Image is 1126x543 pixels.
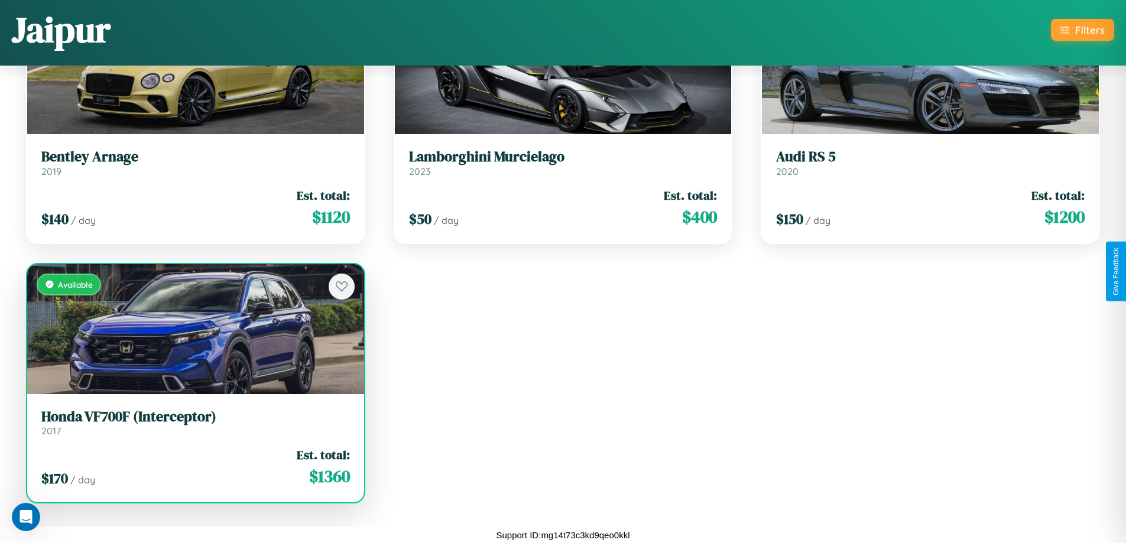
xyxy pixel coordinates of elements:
a: Honda VF700F (Interceptor)2017 [41,408,350,437]
a: Lamborghini Murcielago2023 [409,148,718,177]
h3: Honda VF700F (Interceptor) [41,408,350,425]
span: / day [434,214,459,226]
span: Est. total: [297,187,350,204]
span: $ 1200 [1044,205,1085,229]
iframe: Intercom live chat [12,503,40,531]
span: $ 1120 [312,205,350,229]
a: Audi RS 52020 [776,148,1085,177]
span: Est. total: [1031,187,1085,204]
span: Available [58,279,93,290]
div: Give Feedback [1112,248,1120,295]
h3: Lamborghini Murcielago [409,148,718,165]
span: Est. total: [664,187,717,204]
span: 2023 [409,165,430,177]
span: $ 170 [41,469,68,488]
button: Filters [1051,19,1114,41]
span: / day [71,214,96,226]
span: / day [806,214,830,226]
span: / day [70,474,95,486]
span: Est. total: [297,446,350,463]
span: $ 150 [776,209,803,229]
a: Bentley Arnage2019 [41,148,350,177]
span: $ 1360 [309,464,350,488]
div: Filters [1075,24,1105,36]
h1: Jaipur [12,5,111,54]
p: Support ID: mg14t73c3kd9qeo0kkl [497,527,630,543]
span: $ 400 [682,205,717,229]
span: $ 140 [41,209,69,229]
span: 2017 [41,425,61,437]
span: 2019 [41,165,61,177]
span: $ 50 [409,209,431,229]
h3: Audi RS 5 [776,148,1085,165]
span: 2020 [776,165,799,177]
h3: Bentley Arnage [41,148,350,165]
